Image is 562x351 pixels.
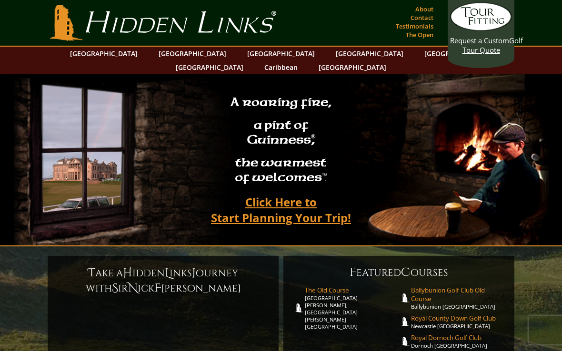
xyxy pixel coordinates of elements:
a: Royal County Down Golf ClubNewcastle [GEOGRAPHIC_DATA] [411,314,505,330]
span: Royal County Down Golf Club [411,314,505,322]
span: Ballybunion Golf Club Old Course [411,286,505,303]
a: Contact [408,11,436,24]
span: F [350,265,356,280]
span: Request a Custom [450,36,509,45]
span: N [128,281,138,296]
a: Click Here toStart Planning Your Trip! [201,191,361,229]
h6: eatured ourses [293,265,505,280]
a: Request a CustomGolf Tour Quote [450,2,512,55]
span: S [112,281,118,296]
a: Ballybunion Golf Club Old CourseBallybunion [GEOGRAPHIC_DATA] [411,286,505,310]
a: [GEOGRAPHIC_DATA] [314,60,391,74]
a: About [413,2,436,16]
a: [GEOGRAPHIC_DATA] [331,47,408,60]
h2: A roaring fire, a pint of Guinness , the warmest of welcomes™. [224,91,338,191]
span: F [154,281,161,296]
span: T [88,265,95,281]
span: Royal Dornoch Golf Club [411,333,505,342]
a: The Open [403,28,436,41]
span: L [165,265,170,281]
span: C [401,265,411,280]
a: [GEOGRAPHIC_DATA] [154,47,231,60]
a: Royal Dornoch Golf ClubDornoch [GEOGRAPHIC_DATA] [411,333,505,349]
a: [GEOGRAPHIC_DATA] [65,47,142,60]
h6: ake a idden inks ourney with ir ick [PERSON_NAME] [57,265,269,296]
a: [GEOGRAPHIC_DATA] [171,60,248,74]
a: [GEOGRAPHIC_DATA] [242,47,320,60]
a: Testimonials [393,19,436,33]
span: The Old Course [305,286,399,294]
span: H [123,265,132,281]
a: [GEOGRAPHIC_DATA] [420,47,497,60]
a: The Old Course[GEOGRAPHIC_DATA][PERSON_NAME], [GEOGRAPHIC_DATA][PERSON_NAME] [GEOGRAPHIC_DATA] [305,286,399,330]
span: J [192,265,196,281]
a: Caribbean [260,60,302,74]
